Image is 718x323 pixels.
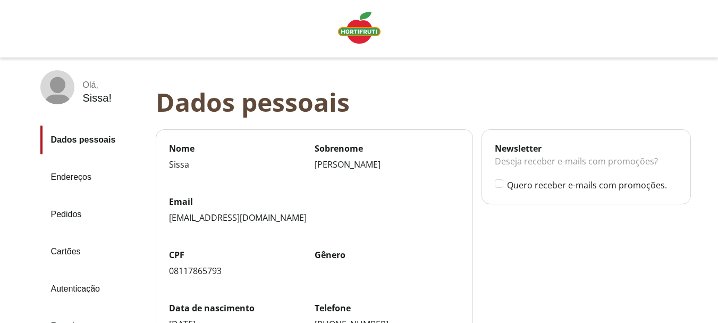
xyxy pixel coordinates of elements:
[40,237,147,266] a: Cartões
[334,7,385,50] a: Logo
[40,275,147,303] a: Autenticação
[169,196,460,208] label: Email
[83,80,112,90] div: Olá ,
[169,143,315,154] label: Nome
[315,302,460,314] label: Telefone
[315,249,460,261] label: Gênero
[507,179,677,191] label: Quero receber e-mails com promoções.
[338,12,381,44] img: Logo
[315,143,460,154] label: Sobrenome
[495,154,677,179] div: Deseja receber e-mails com promoções?
[169,249,315,261] label: CPF
[315,159,460,170] div: [PERSON_NAME]
[495,143,677,154] div: Newsletter
[169,302,315,314] label: Data de nascimento
[40,126,147,154] a: Dados pessoais
[83,92,112,104] div: Sissa !
[40,200,147,229] a: Pedidos
[169,159,315,170] div: Sissa
[169,265,315,277] div: 08117865793
[169,212,460,223] div: [EMAIL_ADDRESS][DOMAIN_NAME]
[40,163,147,192] a: Endereços
[156,87,699,117] div: Dados pessoais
